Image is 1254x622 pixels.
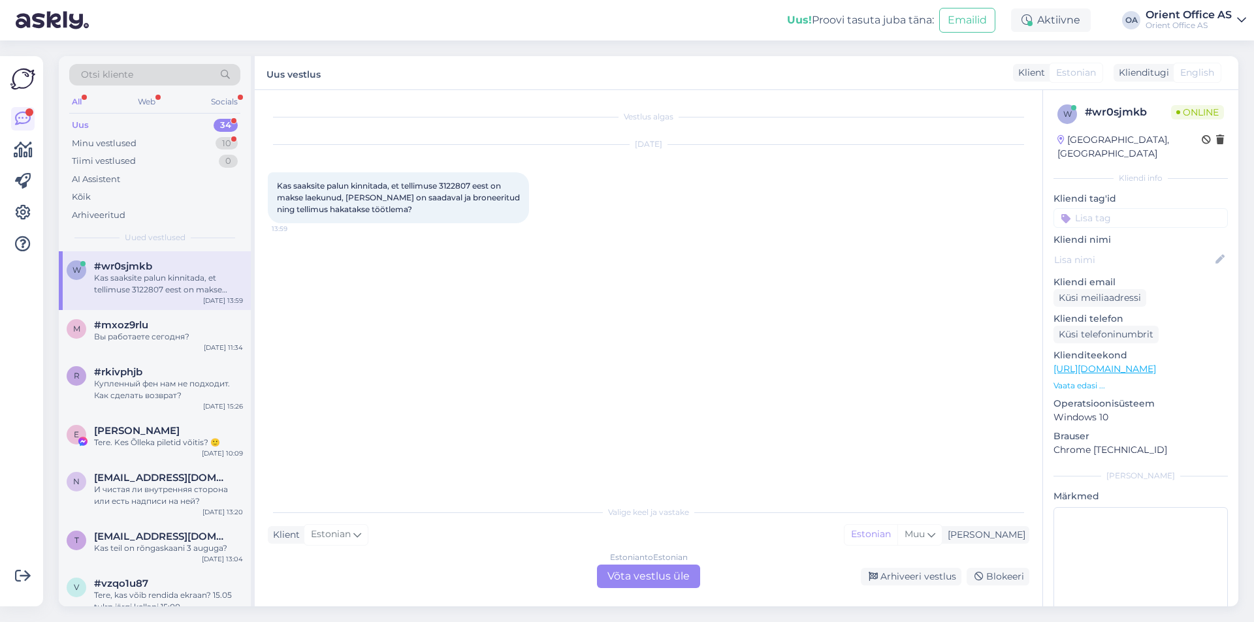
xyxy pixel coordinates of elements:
[94,484,243,507] div: И чистая ли внутренняя сторона или есть надписи на ней?
[74,429,79,439] span: E
[94,578,148,589] span: #vzqo1u87
[125,232,185,243] span: Uued vestlused
[74,535,79,545] span: t
[202,448,243,458] div: [DATE] 10:09
[905,528,925,540] span: Muu
[1056,66,1096,80] span: Estonian
[208,93,240,110] div: Socials
[1053,490,1228,503] p: Märkmed
[268,528,300,542] div: Klient
[1146,10,1246,31] a: Orient Office ASOrient Office AS
[1053,192,1228,206] p: Kliendi tag'id
[94,425,180,437] span: Eva-Maria Virnas
[1053,397,1228,411] p: Operatsioonisüsteem
[787,14,812,26] b: Uus!
[94,260,152,272] span: #wr0sjmkb
[1053,380,1228,392] p: Vaata edasi ...
[1057,133,1202,161] div: [GEOGRAPHIC_DATA], [GEOGRAPHIC_DATA]
[69,93,84,110] div: All
[942,528,1025,542] div: [PERSON_NAME]
[10,67,35,91] img: Askly Logo
[787,12,934,28] div: Proovi tasuta juba täna:
[81,68,133,82] span: Otsi kliente
[72,265,81,275] span: w
[967,568,1029,585] div: Blokeeri
[1053,208,1228,228] input: Lisa tag
[214,119,238,132] div: 34
[202,507,243,517] div: [DATE] 13:20
[1146,10,1232,20] div: Orient Office AS
[204,343,243,352] div: [DATE] 11:34
[203,401,243,411] div: [DATE] 15:26
[1053,172,1228,184] div: Kliendi info
[1114,66,1169,80] div: Klienditugi
[268,138,1029,150] div: [DATE]
[1063,109,1072,119] span: w
[1053,349,1228,362] p: Klienditeekond
[597,565,700,588] div: Võta vestlus üle
[610,552,688,563] div: Estonian to Estonian
[1180,66,1214,80] span: English
[1053,363,1156,375] a: [URL][DOMAIN_NAME]
[1053,326,1159,343] div: Küsi telefoninumbrit
[72,155,136,168] div: Tiimi vestlused
[94,378,243,401] div: Купленный фен нам не подходит. Как сделать возврат?
[94,531,230,542] span: timakova.katrin@gmail.com
[216,137,238,150] div: 10
[73,476,80,486] span: n
[203,296,243,305] div: [DATE] 13:59
[1146,20,1232,31] div: Orient Office AS
[1122,11,1140,29] div: OA
[277,181,522,214] span: Kas saaksite palun kinnitada, et tellimuse 3122807 eest on makse laekunud, [PERSON_NAME] on saada...
[72,209,125,222] div: Arhiveeritud
[135,93,158,110] div: Web
[74,371,80,381] span: r
[72,137,137,150] div: Minu vestlused
[1054,253,1213,267] input: Lisa nimi
[72,173,120,186] div: AI Assistent
[1085,104,1171,120] div: # wr0sjmkb
[844,525,897,544] div: Estonian
[1171,105,1224,119] span: Online
[94,272,243,296] div: Kas saaksite palun kinnitada, et tellimuse 3122807 eest on makse laekunud, [PERSON_NAME] on saada...
[72,119,89,132] div: Uus
[268,111,1029,123] div: Vestlus algas
[272,224,321,234] span: 13:59
[861,568,961,585] div: Arhiveeri vestlus
[94,331,243,343] div: Вы работаете сегодня?
[1053,429,1228,443] p: Brauser
[94,589,243,613] div: Tere, kas võib rendida ekraan? 15.05 tulrn järgi kellani 15:00
[74,582,79,592] span: v
[219,155,238,168] div: 0
[939,8,995,33] button: Emailid
[268,506,1029,518] div: Valige keel ja vastake
[94,472,230,484] span: natalyamam3@gmail.com
[1053,470,1228,482] div: [PERSON_NAME]
[1053,443,1228,457] p: Chrome [TECHNICAL_ID]
[94,366,142,378] span: #rkivphjb
[202,554,243,564] div: [DATE] 13:04
[94,319,148,331] span: #mxoz9rlu
[94,437,243,448] div: Tere. Kes Õlleka piletid võitis? 🙂
[1053,411,1228,424] p: Windows 10
[1011,8,1091,32] div: Aktiivne
[1013,66,1045,80] div: Klient
[266,64,321,82] label: Uus vestlus
[94,542,243,554] div: Kas teil on rõngaskaani 3 auguga?
[1053,233,1228,247] p: Kliendi nimi
[1053,289,1146,307] div: Küsi meiliaadressi
[73,324,80,334] span: m
[1053,312,1228,326] p: Kliendi telefon
[311,527,351,542] span: Estonian
[1053,275,1228,289] p: Kliendi email
[72,191,91,204] div: Kõik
